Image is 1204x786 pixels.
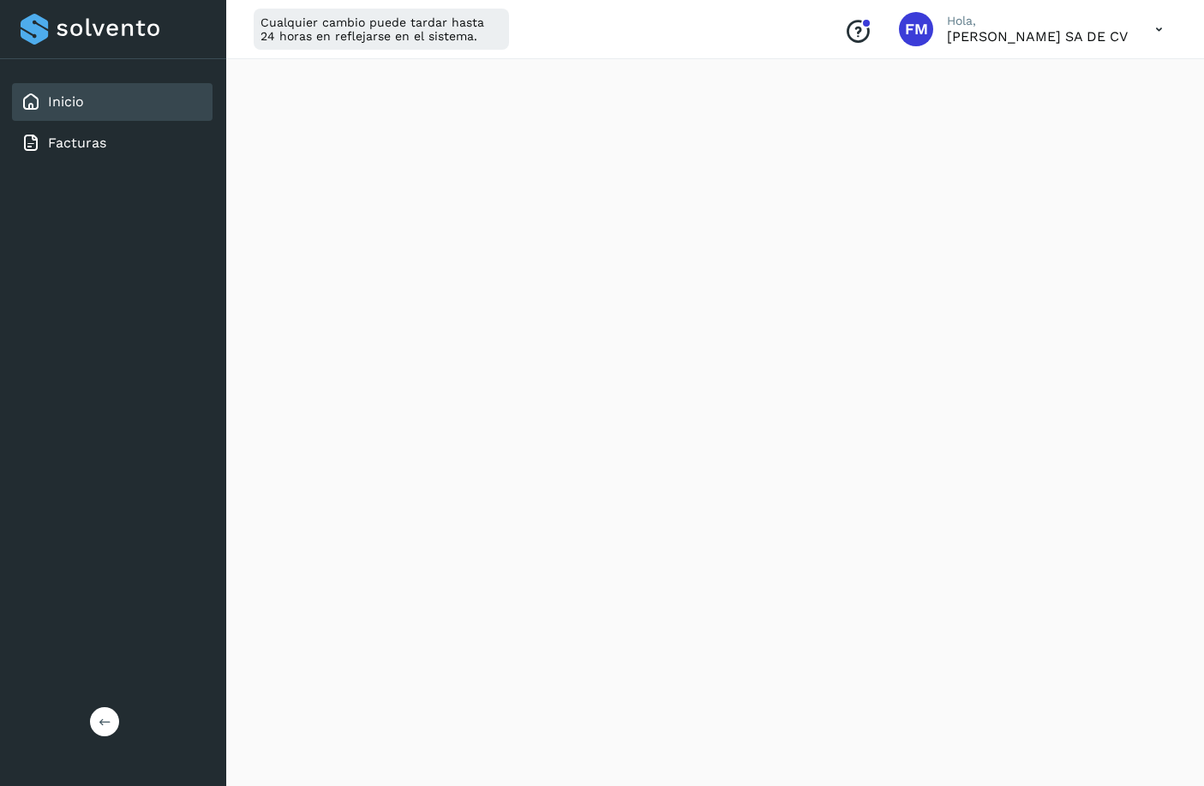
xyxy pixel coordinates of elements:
div: Inicio [12,83,213,121]
div: Cualquier cambio puede tardar hasta 24 horas en reflejarse en el sistema. [254,9,509,50]
p: FLETES MAGOS SA DE CV [947,28,1128,45]
p: Hola, [947,14,1128,28]
div: Facturas [12,124,213,162]
a: Inicio [48,93,84,110]
a: Facturas [48,135,106,151]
